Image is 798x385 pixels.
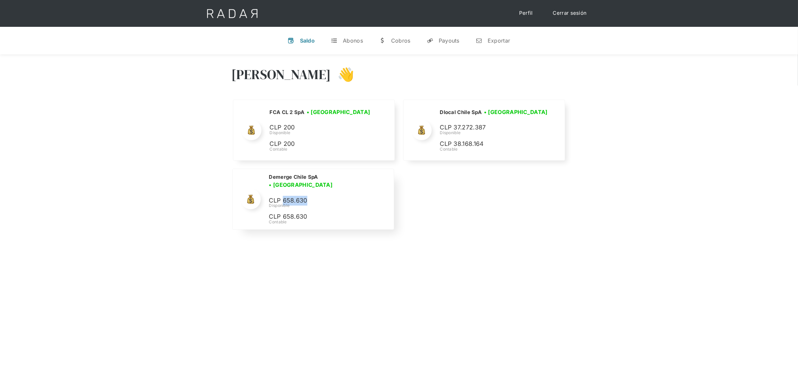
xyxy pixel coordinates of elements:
[331,37,337,44] div: t
[269,181,332,189] h3: • [GEOGRAPHIC_DATA]
[331,66,354,83] h3: 👋
[484,108,548,116] h3: • [GEOGRAPHIC_DATA]
[427,37,433,44] div: y
[269,130,372,136] div: Disponible
[476,37,482,44] div: n
[269,219,385,225] div: Contable
[440,109,482,116] h2: Dlocal Chile SpA
[307,108,370,116] h3: • [GEOGRAPHIC_DATA]
[440,146,550,152] div: Contable
[440,123,540,132] p: CLP 37.272.387
[391,37,411,44] div: Cobros
[269,146,372,152] div: Contable
[269,174,318,180] h2: Demerge Chile SpA
[343,37,363,44] div: Abonos
[269,109,304,116] h2: FCA CL 2 SpA
[288,37,295,44] div: v
[488,37,510,44] div: Exportar
[269,203,385,209] div: Disponible
[379,37,386,44] div: w
[440,130,550,136] div: Disponible
[512,7,540,20] a: Perfil
[269,212,369,222] p: CLP 658.630
[269,196,369,206] p: CLP 658.630
[232,66,331,83] h3: [PERSON_NAME]
[440,139,540,149] p: CLP 38.168.164
[546,7,594,20] a: Cerrar sesión
[269,123,370,132] p: CLP 200
[269,139,370,149] p: CLP 200
[300,37,315,44] div: Saldo
[439,37,459,44] div: Payouts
